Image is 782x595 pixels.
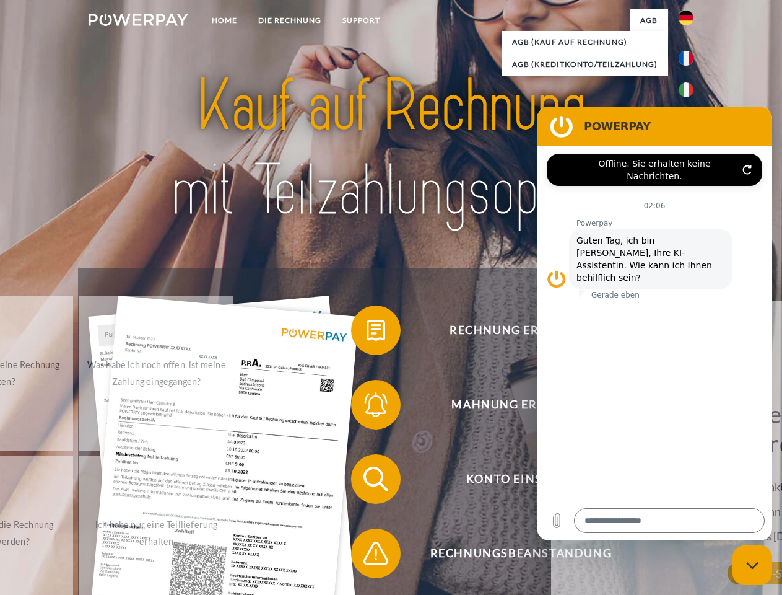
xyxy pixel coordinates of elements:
[118,59,664,237] img: title-powerpay_de.svg
[732,545,772,585] iframe: Schaltfläche zum Öffnen des Messaging-Fensters; Konversation läuft
[679,51,693,66] img: fr
[537,107,772,540] iframe: Messaging-Fenster
[360,464,391,495] img: qb_search.svg
[87,356,226,390] div: Was habe ich noch offen, ist meine Zahlung eingegangen?
[679,82,693,97] img: it
[369,529,672,578] span: Rechnungsbeanstandung
[79,296,233,451] a: Was habe ich noch offen, ist meine Zahlung eingegangen?
[369,454,672,504] span: Konto einsehen
[87,516,226,550] div: Ich habe nur eine Teillieferung erhalten
[502,53,668,76] a: AGB (Kreditkonto/Teilzahlung)
[248,9,332,32] a: DIE RECHNUNG
[630,9,668,32] a: agb
[351,454,673,504] button: Konto einsehen
[89,14,188,26] img: logo-powerpay-white.svg
[332,9,391,32] a: SUPPORT
[360,538,391,569] img: qb_warning.svg
[502,31,668,53] a: AGB (Kauf auf Rechnung)
[679,11,693,25] img: de
[351,529,673,578] button: Rechnungsbeanstandung
[201,9,248,32] a: Home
